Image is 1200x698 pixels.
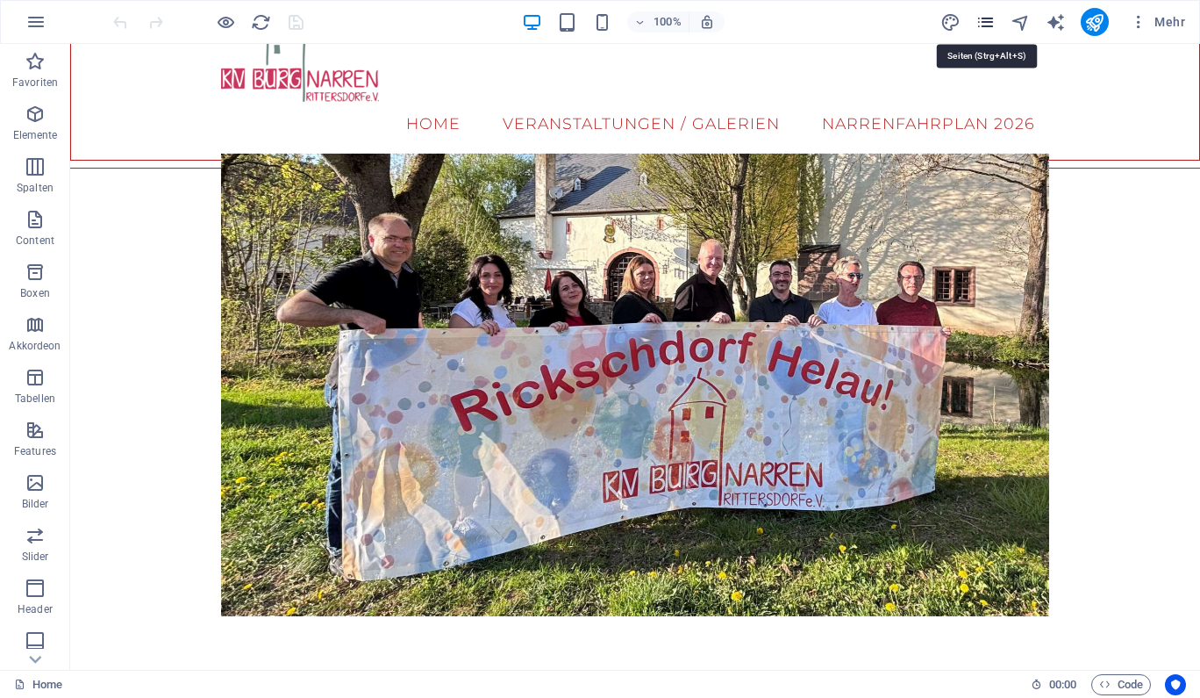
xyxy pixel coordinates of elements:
h6: Session-Zeit [1031,674,1077,695]
span: Code [1099,674,1143,695]
h6: 100% [654,11,682,32]
p: Favoriten [12,76,58,90]
p: Features [14,444,56,458]
i: Seite neu laden [251,12,271,32]
p: Spalten [17,181,54,195]
button: pages [975,11,996,32]
button: Code [1091,674,1151,695]
button: Mehr [1123,8,1192,36]
i: AI Writer [1046,12,1066,32]
i: Bei Größenänderung Zoomstufe automatisch an das gewählte Gerät anpassen. [699,14,715,30]
p: Tabellen [15,392,55,406]
p: Akkordeon [9,339,61,353]
p: Bilder [22,497,49,511]
button: 100% [627,11,689,32]
button: reload [250,11,271,32]
p: Content [16,234,54,248]
p: Header [18,602,53,616]
span: 00 00 [1049,674,1076,695]
span: Mehr [1130,13,1185,31]
p: Elemente [13,128,58,142]
button: design [940,11,961,32]
a: Klick, um Auswahl aufzuheben. Doppelklick öffnet Seitenverwaltung [14,674,62,695]
button: text_generator [1046,11,1067,32]
span: : [1061,678,1064,691]
i: Veröffentlichen [1084,12,1104,32]
p: Slider [22,550,49,564]
button: Usercentrics [1165,674,1186,695]
i: Navigator [1011,12,1031,32]
button: navigator [1011,11,1032,32]
button: Klicke hier, um den Vorschau-Modus zu verlassen [215,11,236,32]
button: publish [1081,8,1109,36]
p: Boxen [20,286,50,300]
